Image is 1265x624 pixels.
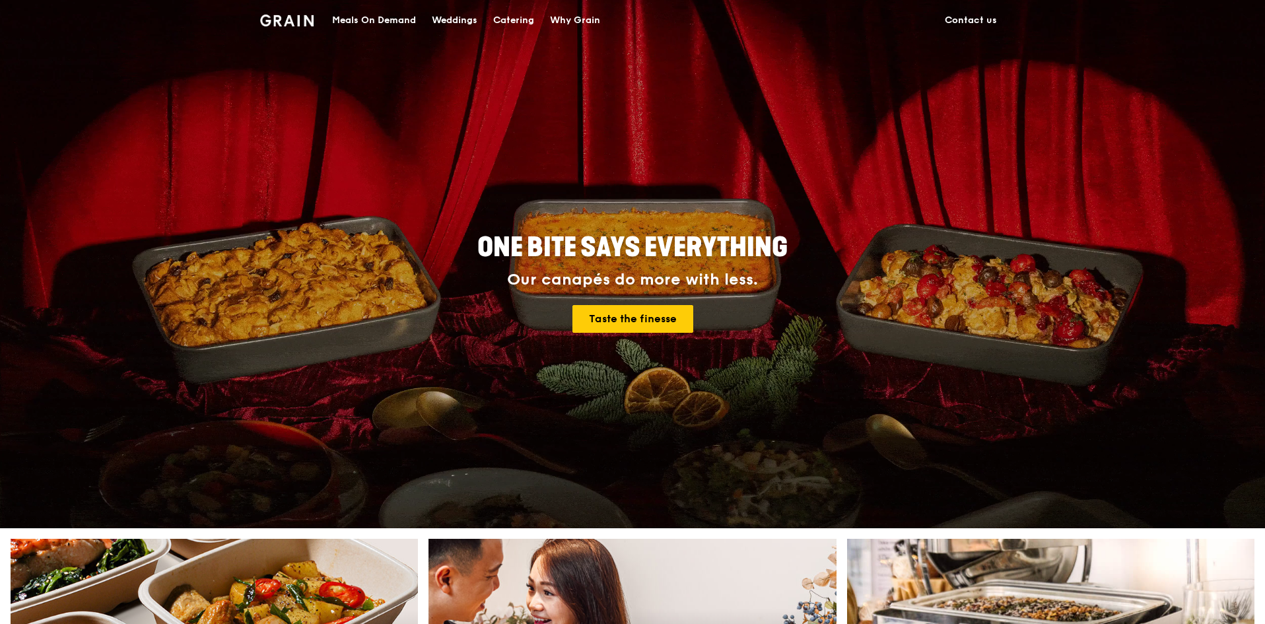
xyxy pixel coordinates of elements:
[424,1,485,40] a: Weddings
[477,232,788,263] span: ONE BITE SAYS EVERYTHING
[493,1,534,40] div: Catering
[572,305,693,333] a: Taste the finesse
[937,1,1005,40] a: Contact us
[542,1,608,40] a: Why Grain
[550,1,600,40] div: Why Grain
[332,1,416,40] div: Meals On Demand
[485,1,542,40] a: Catering
[260,15,314,26] img: Grain
[395,271,870,289] div: Our canapés do more with less.
[432,1,477,40] div: Weddings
